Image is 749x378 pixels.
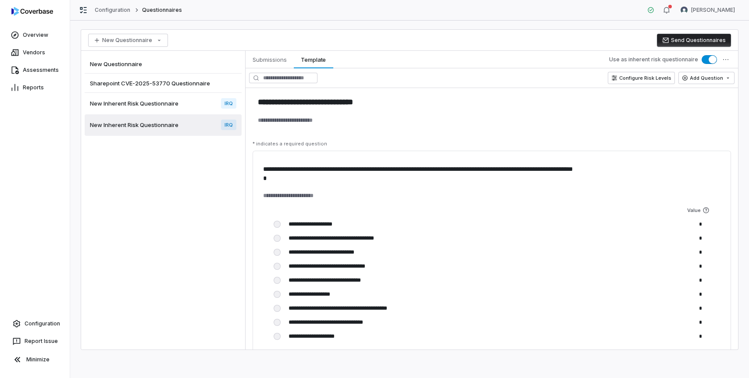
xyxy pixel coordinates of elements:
img: logo-D7KZi-bG.svg [11,7,53,16]
button: Send Questionnaires [657,34,731,47]
span: IRQ [221,120,236,130]
img: Bill Admin avatar [681,7,688,14]
label: Use as inherent risk questionnaire [609,56,698,63]
button: Add Option [260,347,301,357]
a: New Inherent Risk QuestionnaireIRQ [85,93,242,114]
span: New Inherent Risk Questionnaire [90,121,178,129]
a: New Questionnaire [85,54,242,74]
span: Value [687,207,722,214]
button: Bill Admin avatar[PERSON_NAME] [675,4,740,17]
span: New Inherent Risk Questionnaire [90,99,178,107]
a: Configuration [95,7,131,14]
button: Report Issue [4,333,66,349]
a: Vendors [2,45,68,60]
a: New Inherent Risk QuestionnaireIRQ [85,114,242,136]
a: Overview [2,27,68,43]
button: Minimize [4,351,66,368]
button: Add Question [678,72,735,84]
a: Sharepoint CVE-2025-53770 Questionnaire [85,74,242,93]
button: More actions [718,52,734,67]
a: Reports [2,80,68,95]
span: [PERSON_NAME] [691,7,735,14]
a: Configuration [4,316,66,332]
p: * indicates a required question [253,141,327,147]
span: New Questionnaire [90,60,142,68]
button: New Questionnaire [88,34,168,47]
span: Sharepoint CVE-2025-53770 Questionnaire [90,79,210,87]
span: Template [297,54,329,65]
span: Questionnaires [142,7,182,14]
a: Assessments [2,62,68,78]
button: Configure Risk Levels [608,72,675,84]
span: IRQ [221,98,236,109]
span: Submissions [249,54,290,65]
